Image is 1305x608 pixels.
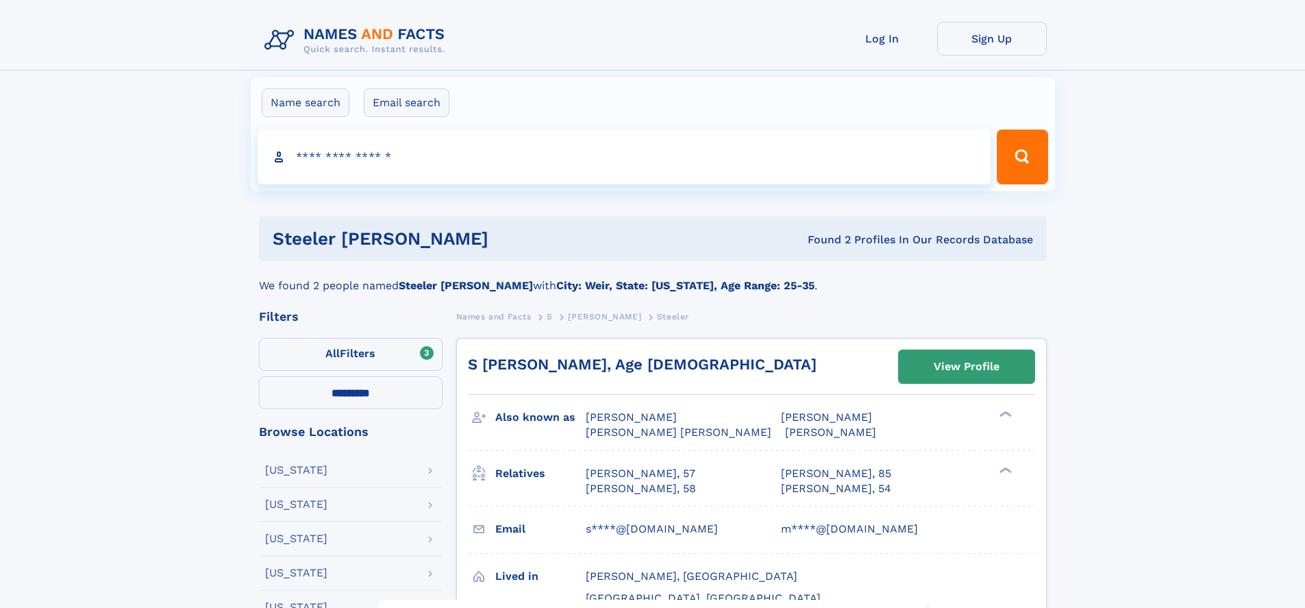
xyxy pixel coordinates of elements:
span: [GEOGRAPHIC_DATA], [GEOGRAPHIC_DATA] [586,592,821,605]
div: View Profile [934,351,999,382]
a: [PERSON_NAME] [568,308,641,325]
div: Found 2 Profiles In Our Records Database [648,232,1033,247]
label: Email search [364,88,449,117]
div: [US_STATE] [265,568,327,579]
div: Browse Locations [259,426,443,438]
a: [PERSON_NAME], 58 [586,481,696,496]
span: [PERSON_NAME] [PERSON_NAME] [586,426,771,439]
div: Filters [259,311,443,323]
h3: Also known as [495,406,586,429]
button: Search Button [997,130,1047,184]
a: [PERSON_NAME], 54 [781,481,891,496]
div: [US_STATE] [265,499,327,510]
span: [PERSON_NAME] [586,411,677,424]
label: Filters [259,338,443,371]
a: [PERSON_NAME], 57 [586,466,695,481]
span: [PERSON_NAME] [781,411,872,424]
h1: Steeler [PERSON_NAME] [273,230,648,247]
input: search input [258,130,991,184]
a: [PERSON_NAME], 85 [781,466,891,481]
span: S [547,312,553,321]
div: We found 2 people named with . [259,261,1047,294]
div: ❯ [996,410,1012,419]
span: [PERSON_NAME] [785,426,876,439]
h3: Lived in [495,565,586,588]
a: Sign Up [937,22,1047,56]
span: [PERSON_NAME] [568,312,641,321]
div: [US_STATE] [265,465,327,476]
a: S [PERSON_NAME], Age [DEMOGRAPHIC_DATA] [468,356,817,373]
b: Steeler [PERSON_NAME] [399,279,533,292]
h3: Email [495,518,586,541]
h3: Relatives [495,462,586,485]
img: Logo Names and Facts [259,22,456,59]
a: S [547,308,553,325]
div: [US_STATE] [265,533,327,544]
label: Name search [262,88,349,117]
div: ❯ [996,465,1012,474]
b: City: Weir, State: [US_STATE], Age Range: 25-35 [556,279,815,292]
a: Log In [828,22,937,56]
a: View Profile [899,350,1034,383]
a: Names and Facts [456,308,532,325]
span: All [325,347,340,360]
span: Steeler [657,312,689,321]
span: [PERSON_NAME], [GEOGRAPHIC_DATA] [586,570,797,583]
